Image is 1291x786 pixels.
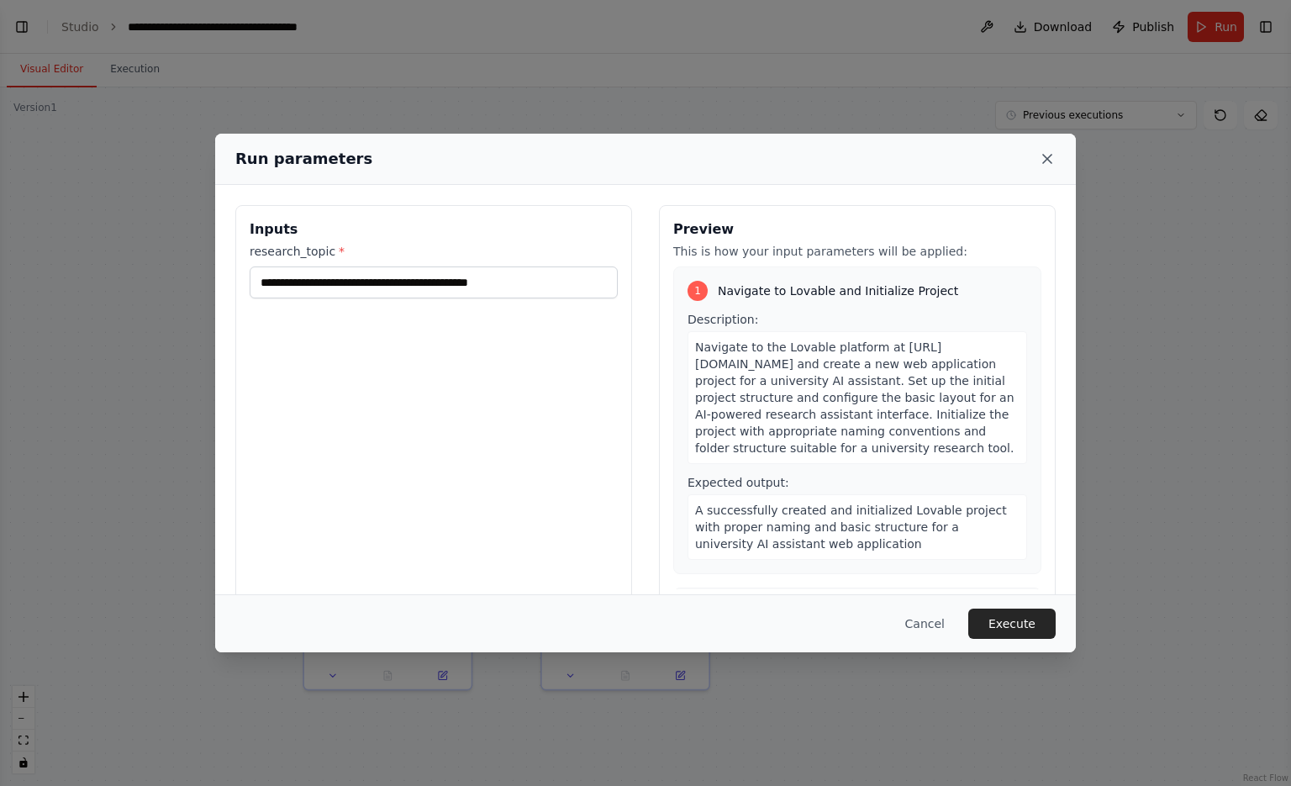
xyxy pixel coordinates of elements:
h3: Preview [673,219,1041,240]
span: Navigate to Lovable and Initialize Project [718,282,958,299]
label: research_topic [250,243,618,260]
h3: Inputs [250,219,618,240]
button: Execute [968,609,1056,639]
button: Cancel [892,609,958,639]
span: Description: [688,313,758,326]
span: Expected output: [688,476,789,489]
span: Navigate to the Lovable platform at [URL][DOMAIN_NAME] and create a new web application project f... [695,340,1014,455]
h2: Run parameters [235,147,372,171]
span: A successfully created and initialized Lovable project with proper naming and basic structure for... [695,504,1007,551]
p: This is how your input parameters will be applied: [673,243,1041,260]
div: 1 [688,281,708,301]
